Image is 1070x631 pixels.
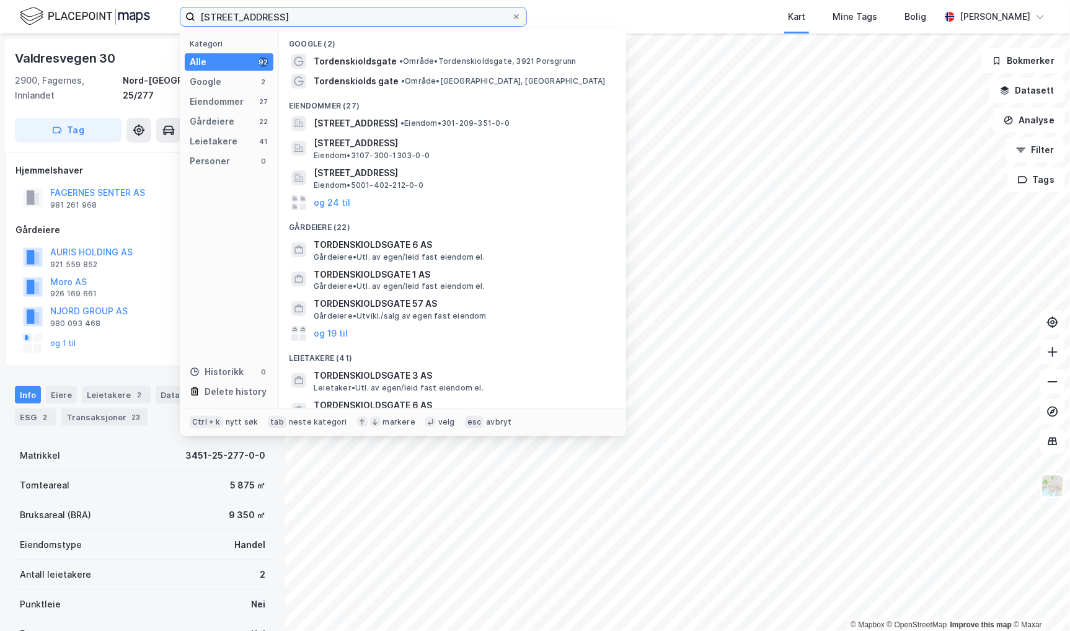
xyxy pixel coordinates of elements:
[399,56,576,66] span: Område • Tordenskioldsgate, 3921 Porsgrunn
[46,386,77,404] div: Eiere
[989,78,1065,103] button: Datasett
[268,416,286,428] div: tab
[259,156,268,166] div: 0
[314,136,611,151] span: [STREET_ADDRESS]
[229,508,265,523] div: 9 350 ㎡
[314,296,611,311] span: TORDENSKIOLDSGATE 57 AS
[20,448,60,463] div: Matrikkel
[259,367,268,377] div: 0
[399,56,403,66] span: •
[950,620,1012,629] a: Improve this map
[400,118,510,128] span: Eiendom • 301-209-351-0-0
[259,117,268,126] div: 22
[981,48,1065,73] button: Bokmerker
[993,108,1065,133] button: Analyse
[50,200,97,210] div: 981 261 968
[259,77,268,87] div: 2
[185,448,265,463] div: 3451-25-277-0-0
[190,114,234,129] div: Gårdeiere
[833,9,877,24] div: Mine Tags
[314,368,611,383] span: TORDENSKIOLDSGATE 3 AS
[251,597,265,612] div: Nei
[486,417,511,427] div: avbryt
[314,54,397,69] span: Tordenskioldsgate
[20,508,91,523] div: Bruksareal (BRA)
[465,416,484,428] div: esc
[234,537,265,552] div: Handel
[190,416,223,428] div: Ctrl + k
[190,154,230,169] div: Personer
[133,389,146,401] div: 2
[314,74,399,89] span: Tordenskiolds gate
[1006,138,1065,162] button: Filter
[61,408,148,426] div: Transaksjoner
[195,7,511,26] input: Søk på adresse, matrikkel, gårdeiere, leietakere eller personer
[279,213,626,235] div: Gårdeiere (22)
[20,597,61,612] div: Punktleie
[314,383,484,393] span: Leietaker • Utl. av egen/leid fast eiendom el.
[230,478,265,493] div: 5 875 ㎡
[401,76,405,86] span: •
[129,411,143,423] div: 23
[289,417,347,427] div: neste kategori
[314,195,350,210] button: og 24 til
[259,136,268,146] div: 41
[15,386,41,404] div: Info
[15,163,270,178] div: Hjemmelshaver
[15,223,270,237] div: Gårdeiere
[400,118,404,128] span: •
[438,417,455,427] div: velg
[259,97,268,107] div: 27
[887,620,947,629] a: OpenStreetMap
[259,57,268,67] div: 92
[1008,571,1070,631] iframe: Chat Widget
[314,180,423,190] span: Eiendom • 5001-402-212-0-0
[15,408,56,426] div: ESG
[314,237,611,252] span: TORDENSKIOLDSGATE 6 AS
[50,319,100,329] div: 980 093 468
[788,9,805,24] div: Kart
[314,267,611,282] span: TORDENSKIOLDSGATE 1 AS
[50,289,97,299] div: 926 169 661
[20,478,69,493] div: Tomteareal
[20,6,150,27] img: logo.f888ab2527a4732fd821a326f86c7f29.svg
[260,567,265,582] div: 2
[314,252,485,262] span: Gårdeiere • Utl. av egen/leid fast eiendom el.
[383,417,415,427] div: markere
[15,73,123,103] div: 2900, Fagernes, Innlandet
[190,94,244,109] div: Eiendommer
[1007,167,1065,192] button: Tags
[314,151,430,161] span: Eiendom • 3107-300-1303-0-0
[20,537,82,552] div: Eiendomstype
[205,384,267,399] div: Delete history
[190,134,237,149] div: Leietakere
[190,55,206,69] div: Alle
[401,76,606,86] span: Område • [GEOGRAPHIC_DATA], [GEOGRAPHIC_DATA]
[314,326,348,341] button: og 19 til
[314,165,611,180] span: [STREET_ADDRESS]
[50,260,97,270] div: 921 559 852
[314,116,398,131] span: [STREET_ADDRESS]
[314,311,487,321] span: Gårdeiere • Utvikl./salg av egen fast eiendom
[851,620,885,629] a: Mapbox
[123,73,270,103] div: Nord-[GEOGRAPHIC_DATA], 25/277
[15,48,118,68] div: Valdresvegen 30
[279,343,626,366] div: Leietakere (41)
[39,411,51,423] div: 2
[190,39,273,48] div: Kategori
[279,29,626,51] div: Google (2)
[190,364,244,379] div: Historikk
[314,281,485,291] span: Gårdeiere • Utl. av egen/leid fast eiendom el.
[904,9,926,24] div: Bolig
[20,567,91,582] div: Antall leietakere
[190,74,221,89] div: Google
[1008,571,1070,631] div: Kontrollprogram for chat
[226,417,259,427] div: nytt søk
[156,386,217,404] div: Datasett
[960,9,1030,24] div: [PERSON_NAME]
[82,386,151,404] div: Leietakere
[15,118,122,143] button: Tag
[1041,474,1064,498] img: Z
[279,91,626,113] div: Eiendommer (27)
[314,398,611,413] span: TORDENSKIOLDSGATE 6 AS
